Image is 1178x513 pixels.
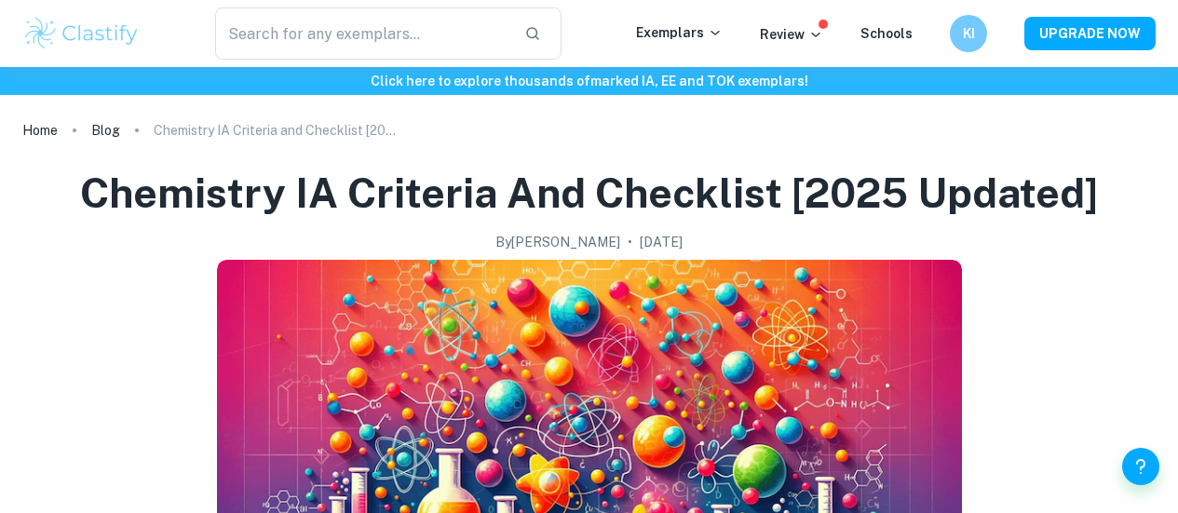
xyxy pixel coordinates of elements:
[760,24,823,45] p: Review
[950,15,987,52] button: KI
[22,15,141,52] img: Clastify logo
[1024,17,1156,50] button: UPGRADE NOW
[80,166,1098,221] h1: Chemistry IA Criteria and Checklist [2025 updated]
[640,232,683,252] h2: [DATE]
[1122,448,1159,485] button: Help and Feedback
[958,23,980,44] h6: KI
[22,117,58,143] a: Home
[215,7,509,60] input: Search for any exemplars...
[154,120,396,141] p: Chemistry IA Criteria and Checklist [2025 updated]
[4,71,1174,91] h6: Click here to explore thousands of marked IA, EE and TOK exemplars !
[91,117,120,143] a: Blog
[628,232,632,252] p: •
[495,232,620,252] h2: By [PERSON_NAME]
[860,26,913,41] a: Schools
[636,22,723,43] p: Exemplars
